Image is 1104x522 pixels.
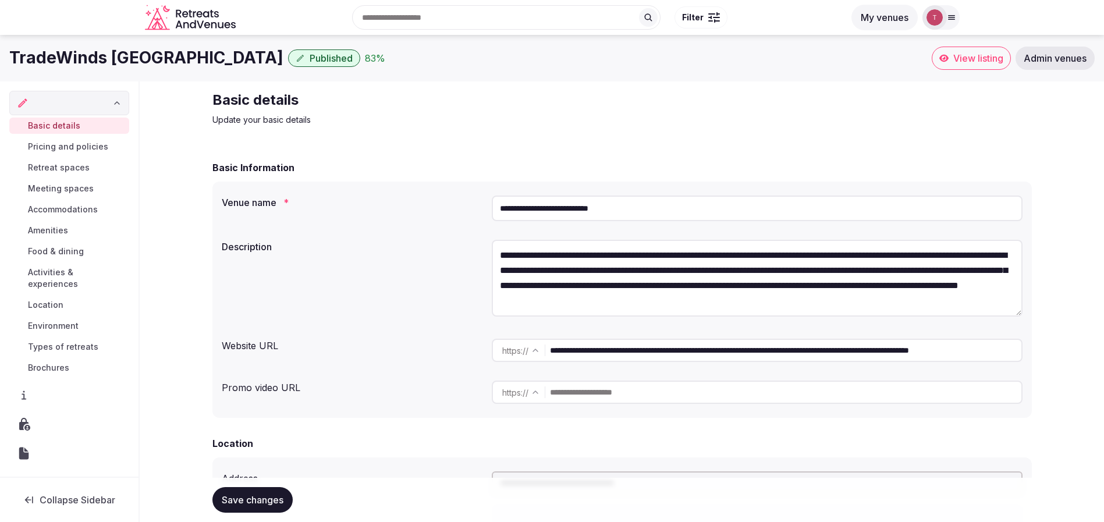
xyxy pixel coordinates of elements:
[9,222,129,239] a: Amenities
[28,267,125,290] span: Activities & experiences
[9,339,129,355] a: Types of retreats
[28,162,90,173] span: Retreat spaces
[28,246,84,257] span: Food & dining
[212,487,293,513] button: Save changes
[222,494,283,506] span: Save changes
[9,139,129,155] a: Pricing and policies
[9,180,129,197] a: Meeting spaces
[222,467,482,485] div: Address
[28,362,69,374] span: Brochures
[28,183,94,194] span: Meeting spaces
[365,51,385,65] div: 83 %
[9,297,129,313] a: Location
[222,334,482,353] div: Website URL
[9,487,129,513] button: Collapse Sidebar
[222,198,482,207] label: Venue name
[212,91,604,109] h2: Basic details
[1016,47,1095,70] a: Admin venues
[28,225,68,236] span: Amenities
[28,320,79,332] span: Environment
[9,318,129,334] a: Environment
[288,49,360,67] button: Published
[675,6,727,29] button: Filter
[212,436,253,450] h2: Location
[9,360,129,376] a: Brochures
[310,52,353,64] span: Published
[932,47,1011,70] a: View listing
[28,204,98,215] span: Accommodations
[9,264,129,292] a: Activities & experiences
[926,9,943,26] img: Thiago Martins
[953,52,1003,64] span: View listing
[145,5,238,31] a: Visit the homepage
[28,120,80,132] span: Basic details
[9,47,283,69] h1: TradeWinds [GEOGRAPHIC_DATA]
[28,141,108,152] span: Pricing and policies
[1024,52,1087,64] span: Admin venues
[40,494,115,506] span: Collapse Sidebar
[145,5,238,31] svg: Retreats and Venues company logo
[222,376,482,395] div: Promo video URL
[28,341,98,353] span: Types of retreats
[365,51,385,65] button: 83%
[851,5,918,30] button: My venues
[851,12,918,23] a: My venues
[9,201,129,218] a: Accommodations
[212,161,294,175] h2: Basic Information
[9,118,129,134] a: Basic details
[212,114,604,126] p: Update your basic details
[9,243,129,260] a: Food & dining
[682,12,704,23] span: Filter
[9,159,129,176] a: Retreat spaces
[222,242,482,251] label: Description
[28,299,63,311] span: Location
